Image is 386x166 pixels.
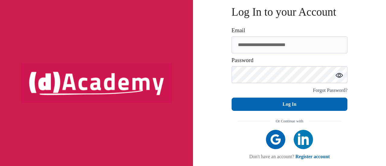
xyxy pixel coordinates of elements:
img: logo [21,63,172,103]
label: Password [232,57,254,63]
img: icon [336,72,343,79]
div: Log In [283,100,296,108]
img: line [238,121,270,121]
h3: Log In to your Account [232,7,348,17]
img: google icon [266,130,285,149]
span: Or Continue with [276,117,303,125]
a: Register account [296,154,330,159]
div: Don't have an account? [238,154,342,159]
label: Email [232,27,245,33]
div: Forgot Password? [313,86,348,95]
img: line [309,121,341,121]
img: linkedIn icon [294,130,313,149]
button: Log In [232,98,348,111]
